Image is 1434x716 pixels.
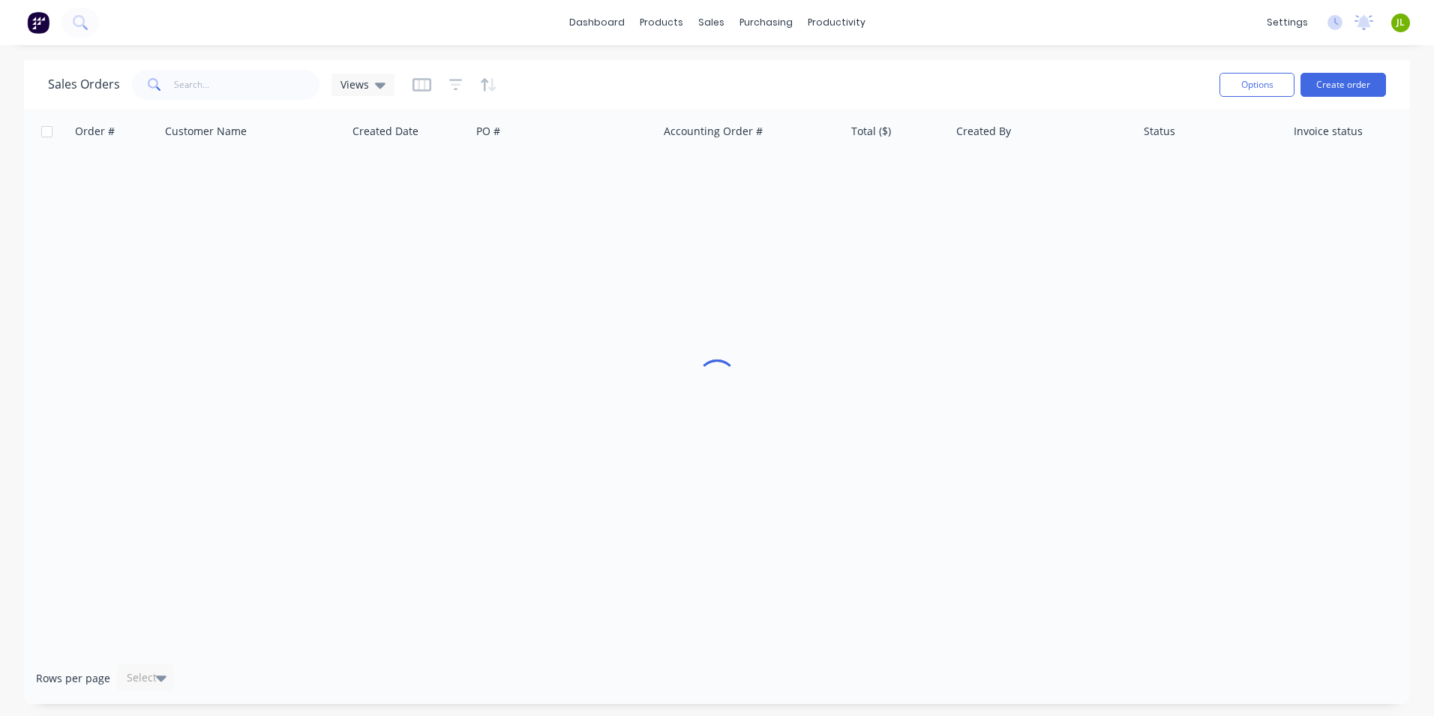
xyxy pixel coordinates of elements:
span: JL [1396,16,1405,29]
div: Status [1144,124,1175,139]
div: products [632,11,691,34]
div: Created Date [352,124,418,139]
div: Order # [75,124,115,139]
div: Select... [127,670,166,685]
h1: Sales Orders [48,77,120,92]
div: settings [1259,11,1315,34]
span: Views [340,77,369,92]
div: Accounting Order # [664,124,763,139]
a: dashboard [562,11,632,34]
div: PO # [476,124,500,139]
input: Search... [174,70,320,100]
div: productivity [800,11,873,34]
div: Total ($) [851,124,891,139]
div: Created By [956,124,1011,139]
span: Rows per page [36,671,110,686]
div: Customer Name [165,124,247,139]
div: purchasing [732,11,800,34]
button: Create order [1300,73,1386,97]
div: sales [691,11,732,34]
img: Factory [27,11,49,34]
button: Options [1219,73,1294,97]
div: Invoice status [1294,124,1363,139]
